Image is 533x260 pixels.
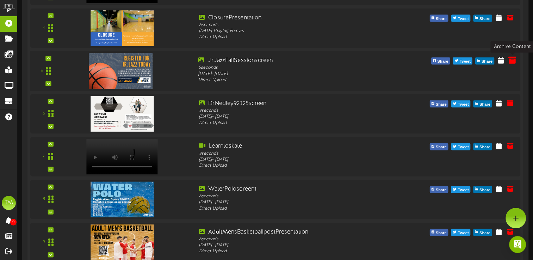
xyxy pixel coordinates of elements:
img: 095df82b-61b5-478d-93da-f9bb9074a241.png [91,96,154,131]
span: Share [480,58,494,66]
div: [DATE] - [DATE] [199,114,392,120]
button: Share [429,100,448,107]
div: 6 seconds [198,65,394,71]
button: Share [429,186,448,193]
div: [DATE] - [DATE] [199,156,392,162]
button: Share [473,14,492,21]
button: Share [429,229,448,236]
div: 8 seconds [199,150,392,156]
button: Share [431,57,450,64]
div: Learntoskate [199,142,392,150]
span: Share [434,229,448,237]
div: Direct Upload [199,34,392,40]
div: DrNedley92325screen [199,99,392,107]
div: [DATE] - Playing Forever [199,28,392,34]
span: Share [478,15,492,23]
button: Tweet [451,143,471,150]
div: TM [2,196,16,210]
span: Tweet [457,143,470,151]
div: AdultMensBasketballpostPresentation [199,228,392,236]
div: [DATE] - [DATE] [199,242,392,248]
img: cbb36a2c-de85-4ad3-a42b-e2eeac92867e.png [89,53,153,89]
div: Direct Upload [199,163,392,169]
div: WaterPoloscreen1 [199,185,392,193]
span: Share [436,58,450,66]
button: Share [475,57,494,64]
div: 6 seconds [199,193,392,199]
span: 0 [10,219,17,225]
div: 6 [43,111,45,117]
button: Tweet [451,100,471,107]
span: Tweet [458,58,472,66]
span: Tweet [457,186,470,194]
img: 1852fc11-b18c-4983-9836-4745e1d55fa6.png [91,181,154,217]
button: Tweet [453,57,472,64]
button: Share [473,100,492,107]
div: Direct Upload [198,77,394,83]
span: Share [434,186,448,194]
span: Share [434,143,448,151]
div: 8 [43,196,45,202]
button: Share [429,143,448,150]
div: Direct Upload [199,205,392,211]
div: 9 [43,239,45,245]
div: 6 seconds [199,22,392,28]
span: Share [478,101,492,109]
span: Share [478,229,492,237]
div: ClosurePresentation [199,14,392,22]
button: Tweet [451,186,471,193]
button: Tweet [451,229,471,236]
div: Direct Upload [199,120,392,126]
div: Open Intercom Messenger [509,236,526,253]
span: Share [434,101,448,109]
span: Share [478,143,492,151]
span: Share [478,186,492,194]
div: 6 seconds [199,236,392,242]
button: Share [473,229,492,236]
div: JrJazzFallSessionscreen [198,56,394,64]
span: Tweet [457,229,470,237]
div: Direct Upload [199,248,392,254]
button: Share [429,14,448,21]
button: Share [473,186,492,193]
span: Share [434,15,448,23]
div: [DATE] - [DATE] [198,71,394,77]
img: 63617376-2e91-4106-9841-3a6998b035e5.png [91,224,154,260]
img: cc305fe6-b6d0-446b-9b16-a24b087b0720.png [91,10,154,46]
button: Share [473,143,492,150]
div: 8 seconds [199,107,392,113]
div: [DATE] - [DATE] [199,199,392,205]
button: Tweet [451,14,471,21]
span: Tweet [457,15,470,23]
span: Tweet [457,101,470,109]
